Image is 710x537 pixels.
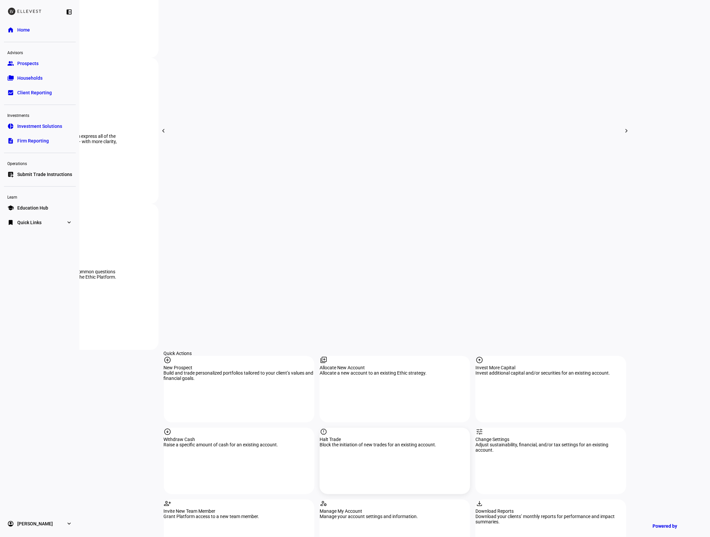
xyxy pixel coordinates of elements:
[475,370,626,376] div: Invest additional capital and/or securities for an existing account.
[475,365,626,370] div: Invest More Capital
[4,71,76,85] a: folder_copyHouseholds
[475,514,626,524] div: Download your clients’ monthly reports for performance and impact summaries.
[475,508,626,514] div: Download Reports
[475,428,483,436] mat-icon: tune
[7,123,14,130] eth-mat-symbol: pie_chart
[320,499,328,507] mat-icon: manage_accounts
[320,442,470,447] div: Block the initiation of new trades for an existing account.
[164,351,626,356] div: Quick Actions
[320,514,470,519] div: Manage your account settings and information.
[164,437,314,442] div: Withdraw Cash
[164,508,314,514] div: Invite New Team Member
[475,442,626,453] div: Adjust sustainability, financial, and/or tax settings for an existing account.
[7,137,14,144] eth-mat-symbol: description
[17,123,62,130] span: Investment Solutions
[7,171,14,178] eth-mat-symbol: list_alt_add
[7,219,14,226] eth-mat-symbol: bookmark
[4,120,76,133] a: pie_chartInvestment Solutions
[7,520,14,527] eth-mat-symbol: account_circle
[320,428,328,436] mat-icon: report
[17,205,48,211] span: Education Hub
[320,370,470,376] div: Allocate a new account to an existing Ethic strategy.
[4,110,76,120] div: Investments
[4,23,76,37] a: homeHome
[320,437,470,442] div: Halt Trade
[475,356,483,364] mat-icon: arrow_circle_up
[649,520,700,532] a: Powered by
[66,219,72,226] eth-mat-symbol: expand_more
[4,158,76,168] div: Operations
[17,520,53,527] span: [PERSON_NAME]
[623,127,631,135] mat-icon: chevron_right
[164,428,172,436] mat-icon: arrow_circle_down
[320,365,470,370] div: Allocate New Account
[7,75,14,81] eth-mat-symbol: folder_copy
[17,27,30,33] span: Home
[7,27,14,33] eth-mat-symbol: home
[159,127,167,135] mat-icon: chevron_left
[164,365,314,370] div: New Prospect
[17,60,39,67] span: Prospects
[164,442,314,447] div: Raise a specific amount of cash for an existing account.
[475,499,483,507] mat-icon: download
[4,47,76,57] div: Advisors
[164,356,172,364] mat-icon: add_circle
[17,137,49,144] span: Firm Reporting
[17,89,52,96] span: Client Reporting
[17,219,42,226] span: Quick Links
[17,171,72,178] span: Submit Trade Instructions
[4,57,76,70] a: groupProspects
[164,499,172,507] mat-icon: person_add
[7,89,14,96] eth-mat-symbol: bid_landscape
[17,75,43,81] span: Households
[320,508,470,514] div: Manage My Account
[475,437,626,442] div: Change Settings
[164,514,314,519] div: Grant Platform access to a new team member.
[7,205,14,211] eth-mat-symbol: school
[66,9,72,15] eth-mat-symbol: left_panel_close
[4,192,76,201] div: Learn
[4,86,76,99] a: bid_landscapeClient Reporting
[7,60,14,67] eth-mat-symbol: group
[4,134,76,147] a: descriptionFirm Reporting
[66,520,72,527] eth-mat-symbol: expand_more
[320,356,328,364] mat-icon: library_add
[164,370,314,381] div: Build and trade personalized portfolios tailored to your client’s values and financial goals.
